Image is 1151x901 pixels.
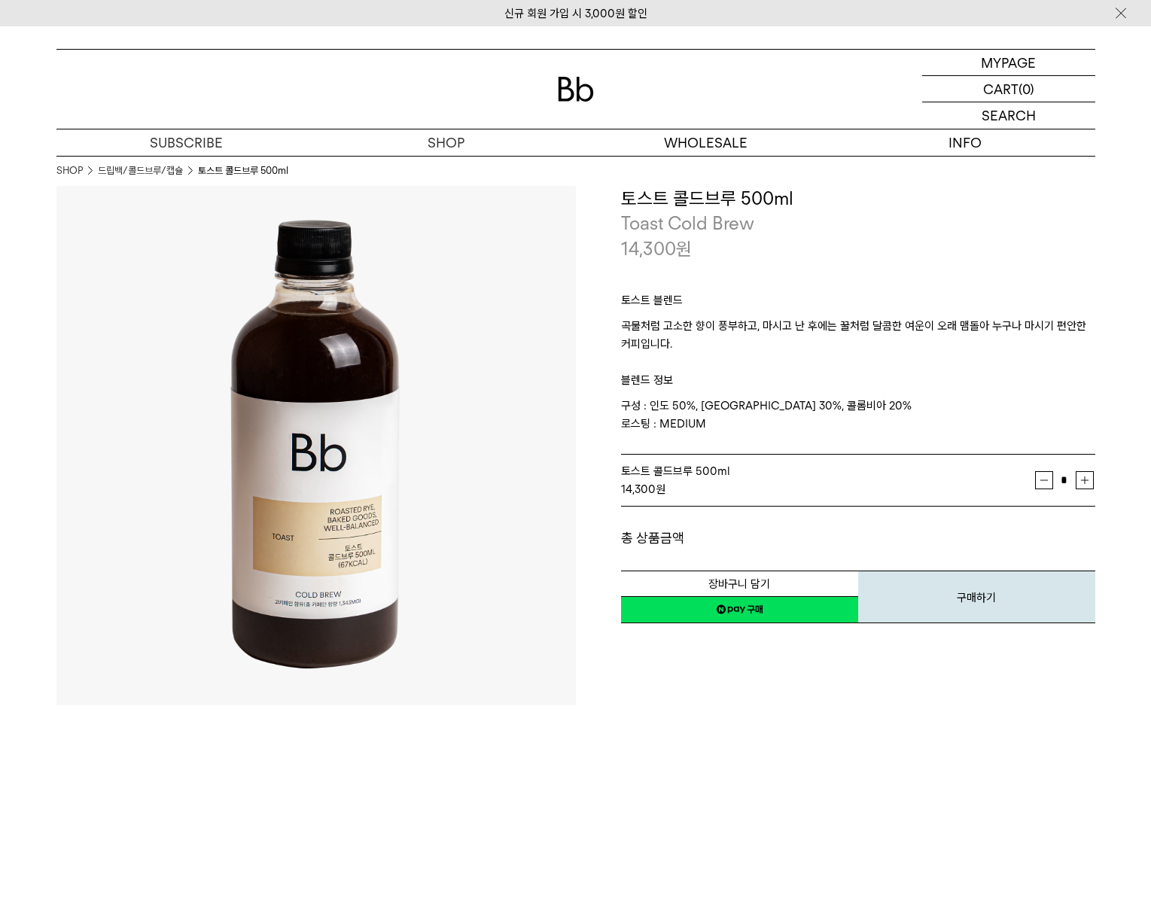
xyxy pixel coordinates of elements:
[558,77,594,102] img: 로고
[621,464,730,478] span: 토스트 콜드브루 500ml
[621,482,656,496] strong: 14,300
[621,236,692,262] p: 14,300
[922,76,1095,102] a: CART (0)
[922,50,1095,76] a: MYPAGE
[982,102,1036,129] p: SEARCH
[676,238,692,260] span: 원
[621,291,1095,317] p: 토스트 블렌드
[621,596,858,623] a: 새창
[621,397,1095,433] p: 구성 : 인도 50%, [GEOGRAPHIC_DATA] 30%, 콜롬비아 20% 로스팅 : MEDIUM
[1076,471,1094,489] button: 증가
[621,353,1095,397] p: 블렌드 정보
[621,529,858,547] dt: 총 상품금액
[316,129,576,156] a: SHOP
[983,76,1019,102] p: CART
[576,129,836,156] p: WHOLESALE
[981,50,1036,75] p: MYPAGE
[56,129,316,156] a: SUBSCRIBE
[621,186,1095,212] h3: 토스트 콜드브루 500ml
[621,211,1095,236] p: Toast Cold Brew
[198,163,288,178] li: 토스트 콜드브루 500ml
[621,480,1035,498] div: 원
[621,571,858,597] button: 장바구니 담기
[621,317,1095,353] p: 곡물처럼 고소한 향이 풍부하고, 마시고 난 후에는 꿀처럼 달콤한 여운이 오래 맴돌아 누구나 마시기 편안한 커피입니다.
[98,163,183,178] a: 드립백/콜드브루/캡슐
[1019,76,1034,102] p: (0)
[56,163,83,178] a: SHOP
[858,571,1095,623] button: 구매하기
[836,129,1095,156] p: INFO
[56,186,576,705] img: 토스트 콜드브루 500ml
[1035,471,1053,489] button: 감소
[504,7,647,20] a: 신규 회원 가입 시 3,000원 할인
